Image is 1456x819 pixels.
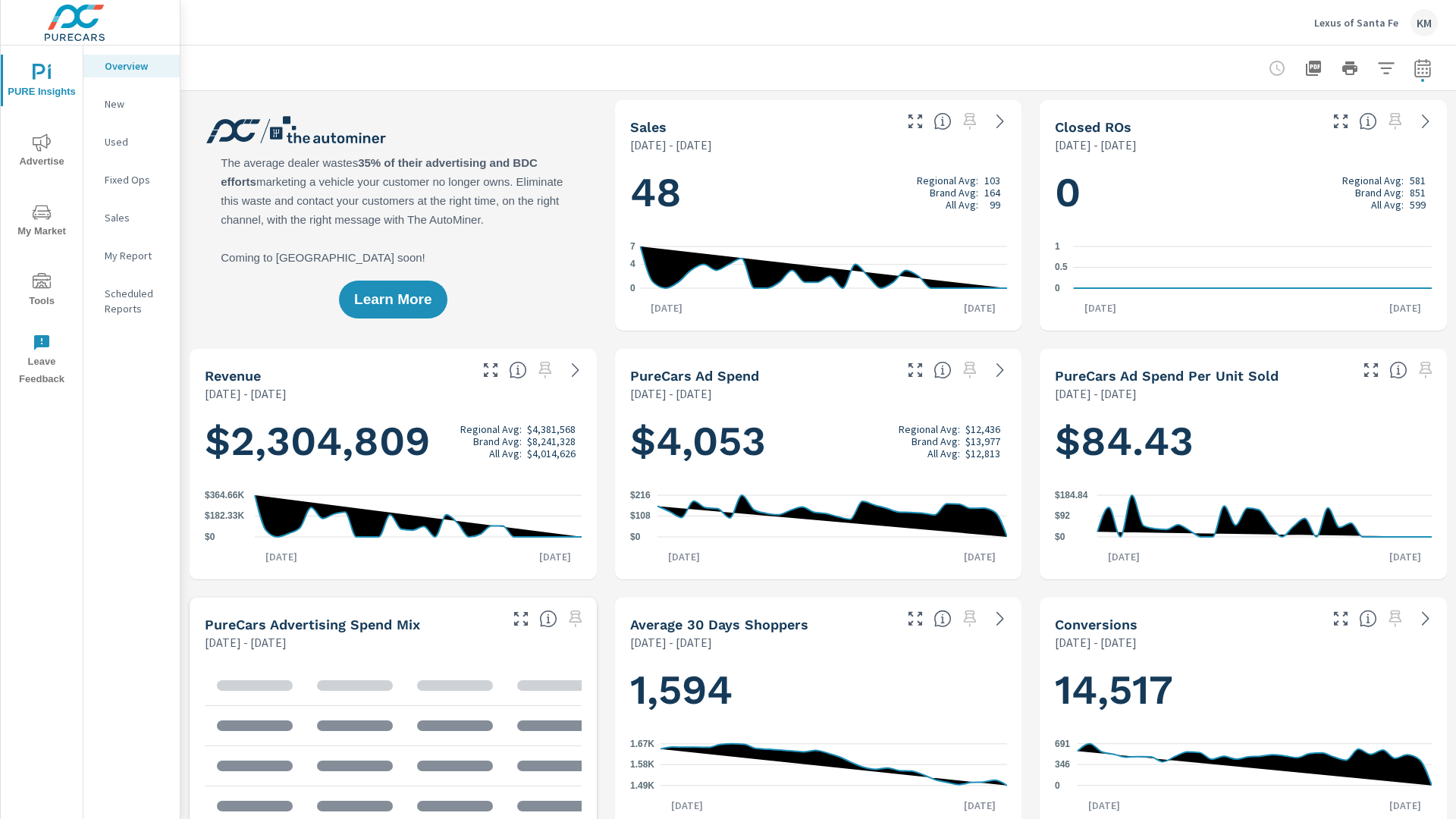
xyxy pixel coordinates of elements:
[1379,549,1432,564] p: [DATE]
[953,549,1006,564] p: [DATE]
[205,490,244,500] text: $364.66K
[1359,358,1383,382] button: Make Fullscreen
[990,199,1000,211] p: 99
[205,416,582,467] h1: $2,304,809
[903,358,927,382] button: Make Fullscreen
[105,96,168,111] p: New
[630,384,712,403] p: [DATE] - [DATE]
[1407,53,1438,83] button: Select Date Range
[205,368,261,384] h5: Revenue
[930,187,978,199] p: Brand Avg:
[5,334,78,388] span: Leave Feedback
[1335,53,1365,83] button: Print Report
[1055,532,1065,542] text: $0
[533,358,557,382] span: Select a preset date range to save this widget
[105,286,168,316] p: Scheduled Reports
[630,490,651,500] text: $216
[934,361,952,379] span: Total cost of media for all PureCars channels for the selected dealership group over the selected...
[958,358,982,382] span: Select a preset date range to save this widget
[1379,300,1432,315] p: [DATE]
[657,549,711,564] p: [DATE]
[205,384,287,403] p: [DATE] - [DATE]
[1389,361,1407,379] span: Average cost of advertising per each vehicle sold at the dealer over the selected date range. The...
[105,134,168,149] p: Used
[1383,607,1407,631] span: Select a preset date range to save this widget
[630,167,1007,218] h1: 48
[1410,9,1438,36] div: KM
[105,172,168,187] p: Fixed Ops
[984,174,1000,187] p: 103
[630,241,635,252] text: 7
[255,549,308,564] p: [DATE]
[563,358,588,382] a: See more details in report
[5,133,78,171] span: Advertise
[984,187,1000,199] p: 164
[83,55,180,77] div: Overview
[988,109,1012,133] a: See more details in report
[563,607,588,631] span: Select a preset date range to save this widget
[205,511,244,522] text: $182.33K
[509,607,533,631] button: Make Fullscreen
[661,798,714,813] p: [DATE]
[903,607,927,631] button: Make Fullscreen
[354,293,431,306] span: Learn More
[912,435,960,447] p: Brand Avg:
[1055,283,1060,293] text: 0
[1359,610,1377,628] span: The number of dealer-specified goals completed by a visitor. [Source: This data is provided by th...
[953,798,1006,813] p: [DATE]
[1055,759,1070,770] text: 346
[1055,664,1432,715] h1: 14,517
[630,119,667,135] h5: Sales
[527,447,576,460] p: $4,014,626
[630,617,808,632] h5: Average 30 Days Shoppers
[1074,300,1127,315] p: [DATE]
[205,532,215,542] text: $0
[630,739,654,749] text: 1.67K
[965,435,1000,447] p: $13,977
[1355,187,1404,199] p: Brand Avg:
[630,780,654,791] text: 1.49K
[1055,490,1088,500] text: $184.84
[630,664,1007,715] h1: 1,594
[1055,416,1432,467] h1: $84.43
[630,136,712,154] p: [DATE] - [DATE]
[1379,798,1432,813] p: [DATE]
[1055,167,1432,218] h1: 0
[630,532,641,542] text: $0
[630,259,635,270] text: 4
[529,549,582,564] p: [DATE]
[1055,119,1131,135] h5: Closed ROs
[1329,109,1353,133] button: Make Fullscreen
[5,64,78,101] span: PURE Insights
[83,206,180,229] div: Sales
[105,248,168,263] p: My Report
[1078,798,1131,813] p: [DATE]
[83,130,180,153] div: Used
[1383,109,1407,133] span: Select a preset date range to save this widget
[953,300,1006,315] p: [DATE]
[1055,633,1137,651] p: [DATE] - [DATE]
[1,45,83,394] div: nav menu
[1414,109,1438,133] a: See more details in report
[1055,368,1279,384] h5: PureCars Ad Spend Per Unit Sold
[988,358,1012,382] a: See more details in report
[1055,262,1068,273] text: 0.5
[5,203,78,240] span: My Market
[1371,53,1401,83] button: Apply Filters
[630,283,635,293] text: 0
[988,607,1012,631] a: See more details in report
[1414,607,1438,631] a: See more details in report
[1055,511,1070,522] text: $92
[965,423,1000,435] p: $12,436
[1410,174,1426,187] p: 581
[460,423,522,435] p: Regional Avg:
[927,447,960,460] p: All Avg:
[539,610,557,628] span: This table looks at how you compare to the amount of budget you spend per channel as opposed to y...
[917,174,978,187] p: Regional Avg:
[1342,174,1404,187] p: Regional Avg:
[473,435,522,447] p: Brand Avg:
[205,633,287,651] p: [DATE] - [DATE]
[1410,187,1426,199] p: 851
[958,109,982,133] span: Select a preset date range to save this widget
[1414,358,1438,382] span: Select a preset date range to save this widget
